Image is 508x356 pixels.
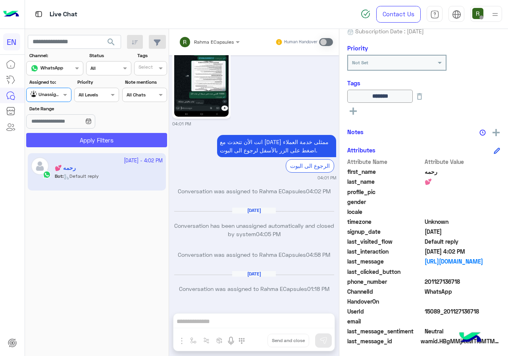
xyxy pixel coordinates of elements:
[217,135,336,157] p: 12/8/2025, 4:01 PM
[425,167,500,176] span: رحمه
[425,307,500,316] span: 15089_201127136718
[29,79,70,86] label: Assigned to:
[347,277,423,286] span: phone_number
[425,227,500,236] span: 2024-03-09T14:54:01.384Z
[425,198,500,206] span: null
[347,307,423,316] span: UserId
[456,324,484,352] img: hulul-logo.png
[355,27,424,35] span: Subscription Date : [DATE]
[425,177,500,186] span: 💕
[425,217,500,226] span: Unknown
[347,257,423,266] span: last_message
[347,208,423,216] span: locale
[425,208,500,216] span: null
[347,177,423,186] span: last_name
[194,39,234,45] span: Rahma ECapsules
[3,33,20,50] div: EN
[347,167,423,176] span: first_name
[425,267,500,276] span: null
[347,227,423,236] span: signup_date
[425,237,500,246] span: Default reply
[106,37,116,47] span: search
[306,188,331,194] span: 04:02 PM
[430,10,439,19] img: tab
[137,64,153,73] div: Select
[232,208,276,213] h6: [DATE]
[347,287,423,296] span: ChannelId
[172,221,336,239] p: Conversation has been unassigned automatically and closed by system
[452,10,461,19] img: tab
[172,285,336,293] p: Conversation was assigned to Rahma ECapsules
[3,6,19,23] img: Logo
[425,327,500,335] span: 0
[34,9,44,19] img: tab
[490,10,500,19] img: profile
[102,35,121,52] button: search
[172,121,191,127] small: 04:01 PM
[172,250,336,259] p: Conversation was assigned to Rahma ECapsules
[232,271,276,277] h6: [DATE]
[174,20,229,117] img: 1293241735542049.jpg
[89,52,130,59] label: Status
[425,257,500,266] a: [URL][DOMAIN_NAME]
[347,79,500,87] h6: Tags
[493,129,500,136] img: add
[376,6,421,23] a: Contact Us
[427,6,443,23] a: tab
[29,52,83,59] label: Channel:
[347,158,423,166] span: Attribute Name
[347,327,423,335] span: last_message_sentiment
[425,247,500,256] span: 2025-08-12T13:02:05.076Z
[50,9,77,20] p: Live Chat
[425,287,500,296] span: 2
[347,198,423,206] span: gender
[347,44,368,52] h6: Priority
[347,146,375,154] h6: Attributes
[29,105,118,112] label: Date Range
[347,188,423,196] span: profile_pic
[425,297,500,306] span: null
[472,8,483,19] img: userImage
[347,237,423,246] span: last_visited_flow
[347,297,423,306] span: HandoverOn
[256,231,281,237] span: 04:05 PM
[125,79,166,86] label: Note mentions
[267,334,309,347] button: Send and close
[347,247,423,256] span: last_interaction
[347,128,364,135] h6: Notes
[306,251,330,258] span: 04:58 PM
[307,285,329,292] span: 01:18 PM
[284,39,317,45] small: Human Handover
[361,9,370,19] img: spinner
[172,187,336,195] p: Conversation was assigned to Rahma ECapsules
[421,337,500,345] span: wamid.HBgMMjAxMTI3MTM2NzE4FQIAEhggNjk0NjE4NEU0NUE0RTAzQ0UzRDE3Mjk1Q0M5Q0E0OUUA
[347,337,419,345] span: last_message_id
[479,129,486,136] img: notes
[347,267,423,276] span: last_clicked_button
[425,317,500,325] span: null
[26,133,167,147] button: Apply Filters
[347,217,423,226] span: timezone
[352,60,368,65] b: Not Set
[317,175,336,181] small: 04:01 PM
[77,79,118,86] label: Priority
[347,317,423,325] span: email
[137,52,166,59] label: Tags
[425,277,500,286] span: 201127136718
[425,158,500,166] span: Attribute Value
[286,159,334,172] div: الرجوع الى البوت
